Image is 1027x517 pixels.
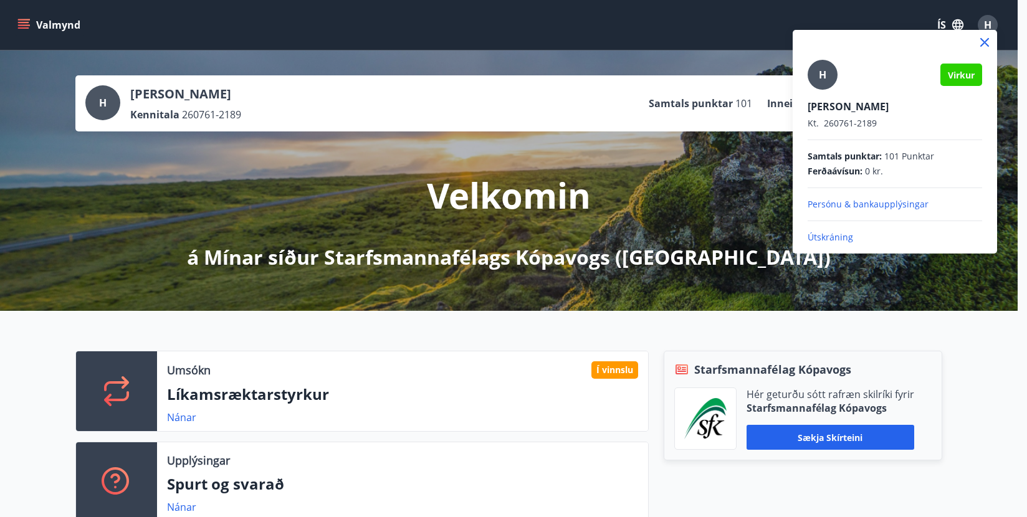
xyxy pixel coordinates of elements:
[808,117,982,130] p: 260761-2189
[884,150,934,163] span: 101 Punktar
[808,198,982,211] p: Persónu & bankaupplýsingar
[808,150,882,163] span: Samtals punktar :
[808,117,819,129] span: Kt.
[819,68,826,82] span: H
[808,165,862,178] span: Ferðaávísun :
[865,165,883,178] span: 0 kr.
[948,69,975,81] span: Virkur
[808,100,982,113] p: [PERSON_NAME]
[808,231,982,244] p: Útskráning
